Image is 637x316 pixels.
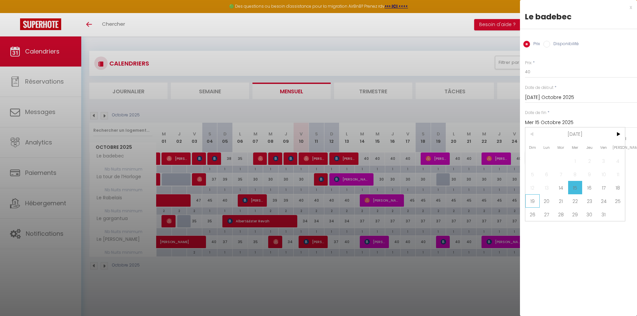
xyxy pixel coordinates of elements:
[525,127,540,141] span: <
[582,168,597,181] span: 9
[568,208,582,221] span: 29
[525,110,546,116] label: Date de fin
[554,168,568,181] span: 7
[611,168,625,181] span: 11
[568,141,582,154] span: Mer
[582,181,597,194] span: 16
[525,11,632,22] div: Le badebec
[540,141,554,154] span: Lun
[597,154,611,168] span: 3
[582,208,597,221] span: 30
[540,168,554,181] span: 6
[597,181,611,194] span: 17
[597,194,611,208] span: 24
[582,141,597,154] span: Jeu
[525,60,532,66] label: Prix
[530,41,540,48] label: Prix
[568,181,582,194] span: 15
[611,141,625,154] span: [PERSON_NAME]
[582,154,597,168] span: 2
[525,141,540,154] span: Dim
[540,208,554,221] span: 27
[525,181,540,194] span: 12
[568,194,582,208] span: 22
[597,141,611,154] span: Ven
[597,168,611,181] span: 10
[525,168,540,181] span: 5
[554,208,568,221] span: 28
[525,194,540,208] span: 19
[540,194,554,208] span: 20
[597,208,611,221] span: 31
[611,181,625,194] span: 18
[540,127,611,141] span: [DATE]
[611,154,625,168] span: 4
[568,168,582,181] span: 8
[520,3,632,11] div: x
[525,208,540,221] span: 26
[582,194,597,208] span: 23
[554,141,568,154] span: Mar
[611,194,625,208] span: 25
[525,85,553,91] label: Date de début
[540,181,554,194] span: 13
[611,127,625,141] span: >
[554,181,568,194] span: 14
[550,41,579,48] label: Disponibilité
[554,194,568,208] span: 21
[568,154,582,168] span: 1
